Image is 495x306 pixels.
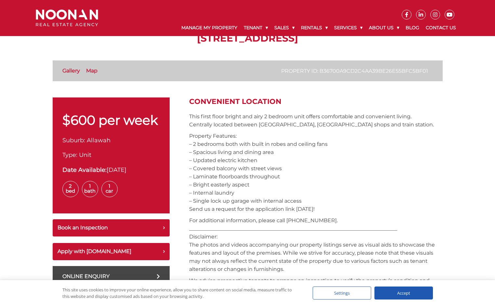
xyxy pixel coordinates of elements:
[189,132,443,213] p: Property Features: – 2 bedrooms both with built in robes and ceiling fans – Spacious living and d...
[87,137,111,144] span: Allawah
[374,287,433,300] div: Accept
[241,19,271,36] a: Tenant
[62,166,160,174] div: [DATE]
[423,19,459,36] a: Contact Us
[298,19,331,36] a: Rentals
[189,276,443,301] p: We advise prospective tenants to arrange an inspection to verify the property’s condition and sui...
[366,19,402,36] a: About Us
[82,181,98,197] span: 1 Bath
[86,68,98,74] a: Map
[62,137,85,144] span: Suburb:
[101,181,118,197] span: 1 Car
[53,32,443,44] h1: [STREET_ADDRESS]
[79,151,91,159] span: Unit
[62,151,77,159] span: Type:
[62,114,160,127] p: $600 per week
[178,19,241,36] a: Manage My Property
[62,181,79,197] span: 2 Bed
[271,19,298,36] a: Sales
[36,9,98,27] img: Noonan Real Estate Agency
[189,216,443,273] p: For additional information, please call [PHONE_NUMBER]. _________________________________________...
[62,287,300,300] div: This site uses cookies to improve your online experience, allow you to share content on social me...
[53,219,170,236] button: Book an Inspection
[331,19,366,36] a: Services
[53,243,170,260] button: Apply with [DOMAIN_NAME]
[402,19,423,36] a: Blog
[189,97,443,106] h2: Convenient Location
[62,68,80,74] a: Gallery
[189,112,443,129] p: This first floor bright and airy 2 bedroom unit offers comfortable and convenient living. Central...
[281,67,428,75] p: Property ID: b36700a9cd2c4aa39be26e55bfc5bf01
[313,287,371,300] div: Settings
[53,266,170,287] a: Online Enquiry
[62,166,107,173] strong: Date Available:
